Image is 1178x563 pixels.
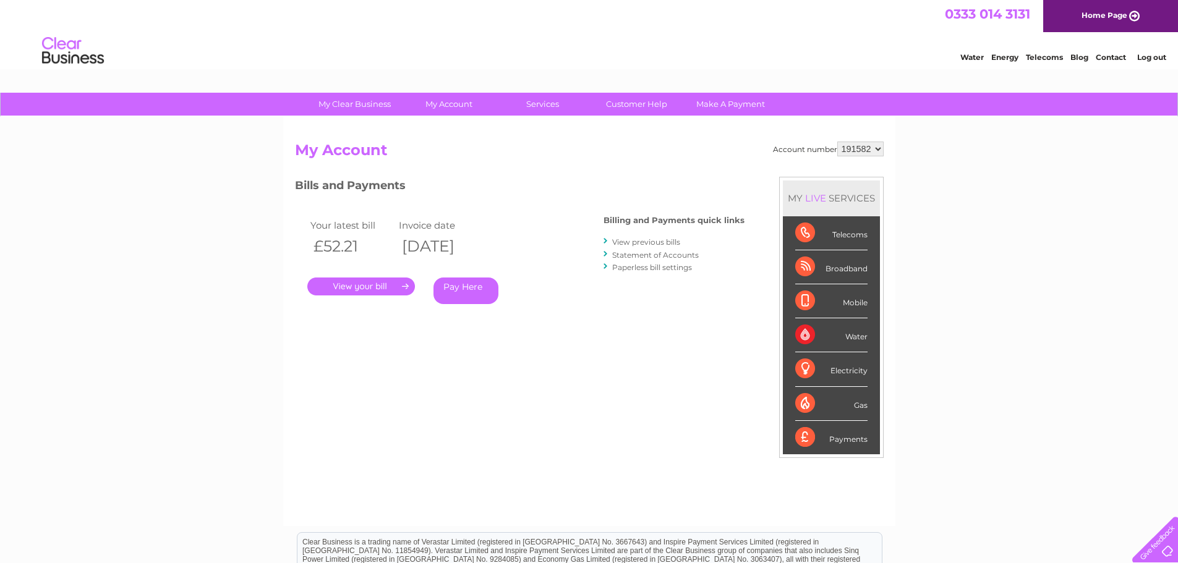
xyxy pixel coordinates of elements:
[795,216,868,250] div: Telecoms
[803,192,829,204] div: LIVE
[1026,53,1063,62] a: Telecoms
[604,216,745,225] h4: Billing and Payments quick links
[783,180,880,216] div: MY SERVICES
[795,421,868,454] div: Payments
[612,250,699,260] a: Statement of Accounts
[795,250,868,284] div: Broadband
[396,217,485,234] td: Invoice date
[795,284,868,318] div: Mobile
[795,352,868,386] div: Electricity
[586,93,688,116] a: Customer Help
[945,6,1030,22] a: 0333 014 3131
[492,93,594,116] a: Services
[795,318,868,352] div: Water
[612,237,680,247] a: View previous bills
[433,277,498,304] a: Pay Here
[396,234,485,259] th: [DATE]
[41,32,105,70] img: logo.png
[991,53,1018,62] a: Energy
[307,277,415,295] a: .
[773,142,884,156] div: Account number
[795,387,868,421] div: Gas
[1070,53,1088,62] a: Blog
[307,234,396,259] th: £52.21
[1096,53,1126,62] a: Contact
[680,93,782,116] a: Make A Payment
[297,7,882,60] div: Clear Business is a trading name of Verastar Limited (registered in [GEOGRAPHIC_DATA] No. 3667643...
[1137,53,1166,62] a: Log out
[307,217,396,234] td: Your latest bill
[398,93,500,116] a: My Account
[295,142,884,165] h2: My Account
[304,93,406,116] a: My Clear Business
[960,53,984,62] a: Water
[612,263,692,272] a: Paperless bill settings
[295,177,745,198] h3: Bills and Payments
